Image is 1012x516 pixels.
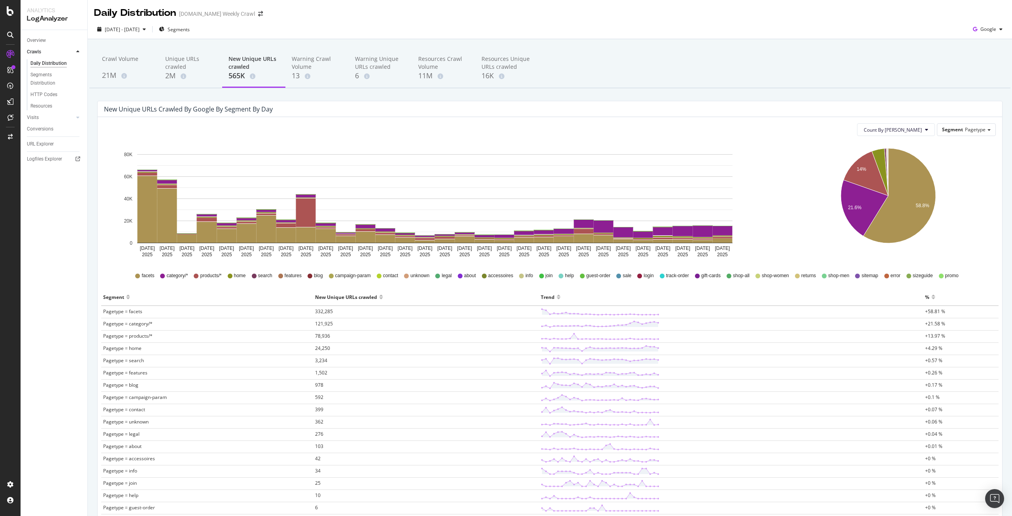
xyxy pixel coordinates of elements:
[925,357,942,364] span: +0.57 %
[437,246,452,251] text: [DATE]
[103,418,149,425] span: Pagetype = unknown
[733,272,750,279] span: shop-all
[925,443,942,450] span: +0.01 %
[913,272,933,279] span: sizeguide
[166,272,188,279] span: category/*
[281,252,291,257] text: 2025
[541,291,555,303] div: Trend
[546,272,553,279] span: join
[105,26,140,33] span: [DATE] - [DATE]
[715,246,730,251] text: [DATE]
[360,252,371,257] text: 2025
[864,127,922,133] span: Count By Day
[315,308,333,315] span: 332,285
[27,36,82,45] a: Overview
[315,369,327,376] span: 1,502
[565,272,574,279] span: help
[103,467,137,474] span: Pagetype = info
[315,504,318,511] span: 6
[30,59,82,68] a: Daily Distribution
[925,291,929,303] div: %
[828,272,849,279] span: shop-men
[857,167,866,172] text: 14%
[103,291,124,303] div: Segment
[30,59,67,68] div: Daily Distribution
[638,252,648,257] text: 2025
[104,142,765,261] svg: A chart.
[925,320,945,327] span: +21.58 %
[576,246,591,251] text: [DATE]
[315,455,321,462] span: 42
[358,246,373,251] text: [DATE]
[675,246,690,251] text: [DATE]
[202,252,212,257] text: 2025
[124,174,132,180] text: 60K
[916,203,929,208] text: 58.8%
[338,246,353,251] text: [DATE]
[479,252,490,257] text: 2025
[596,246,611,251] text: [DATE]
[464,272,476,279] span: about
[321,252,331,257] text: 2025
[942,126,963,133] span: Segment
[102,70,153,81] div: 21M
[103,406,145,413] span: Pagetype = contact
[301,252,312,257] text: 2025
[314,272,323,279] span: blog
[140,246,155,251] text: [DATE]
[279,246,294,251] text: [DATE]
[103,382,138,388] span: Pagetype = blog
[160,246,175,251] text: [DATE]
[616,246,631,251] text: [DATE]
[559,252,569,257] text: 2025
[925,431,942,437] span: +0.04 %
[103,492,138,499] span: Pagetype = help
[970,23,1006,36] button: Google
[228,71,279,81] div: 565K
[499,252,510,257] text: 2025
[782,142,995,261] div: A chart.
[315,291,377,303] div: New Unique URLs crawled
[678,252,688,257] text: 2025
[442,272,451,279] span: legal
[945,272,959,279] span: promo
[103,308,142,315] span: Pagetype = facets
[103,357,144,364] span: Pagetype = search
[124,196,132,202] text: 40K
[27,48,74,56] a: Crawls
[315,357,327,364] span: 3,234
[27,113,74,122] a: Visits
[103,431,140,437] span: Pagetype = legal
[30,102,82,110] a: Resources
[697,252,708,257] text: 2025
[259,246,274,251] text: [DATE]
[315,467,321,474] span: 34
[103,394,167,401] span: Pagetype = campaign-param
[103,345,142,352] span: Pagetype = home
[925,504,936,511] span: +0 %
[857,123,935,136] button: Count By [PERSON_NAME]
[103,443,142,450] span: Pagetype = about
[94,23,149,36] button: [DATE] - [DATE]
[536,246,551,251] text: [DATE]
[179,246,194,251] text: [DATE]
[891,272,901,279] span: error
[618,252,629,257] text: 2025
[418,55,469,71] div: Resources Crawl Volume
[481,71,532,81] div: 16K
[355,55,406,71] div: Warning Unique URLs crawled
[481,55,532,71] div: Resources Unique URLs crawled
[985,489,1004,508] div: Open Intercom Messenger
[695,246,710,251] text: [DATE]
[315,382,323,388] span: 978
[315,333,330,339] span: 78,936
[234,272,246,279] span: home
[27,155,82,163] a: Logfiles Explorer
[27,48,41,56] div: Crawls
[861,272,878,279] span: sitemap
[315,345,330,352] span: 24,250
[440,252,450,257] text: 2025
[517,246,532,251] text: [DATE]
[701,272,721,279] span: gift-cards
[497,246,512,251] text: [DATE]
